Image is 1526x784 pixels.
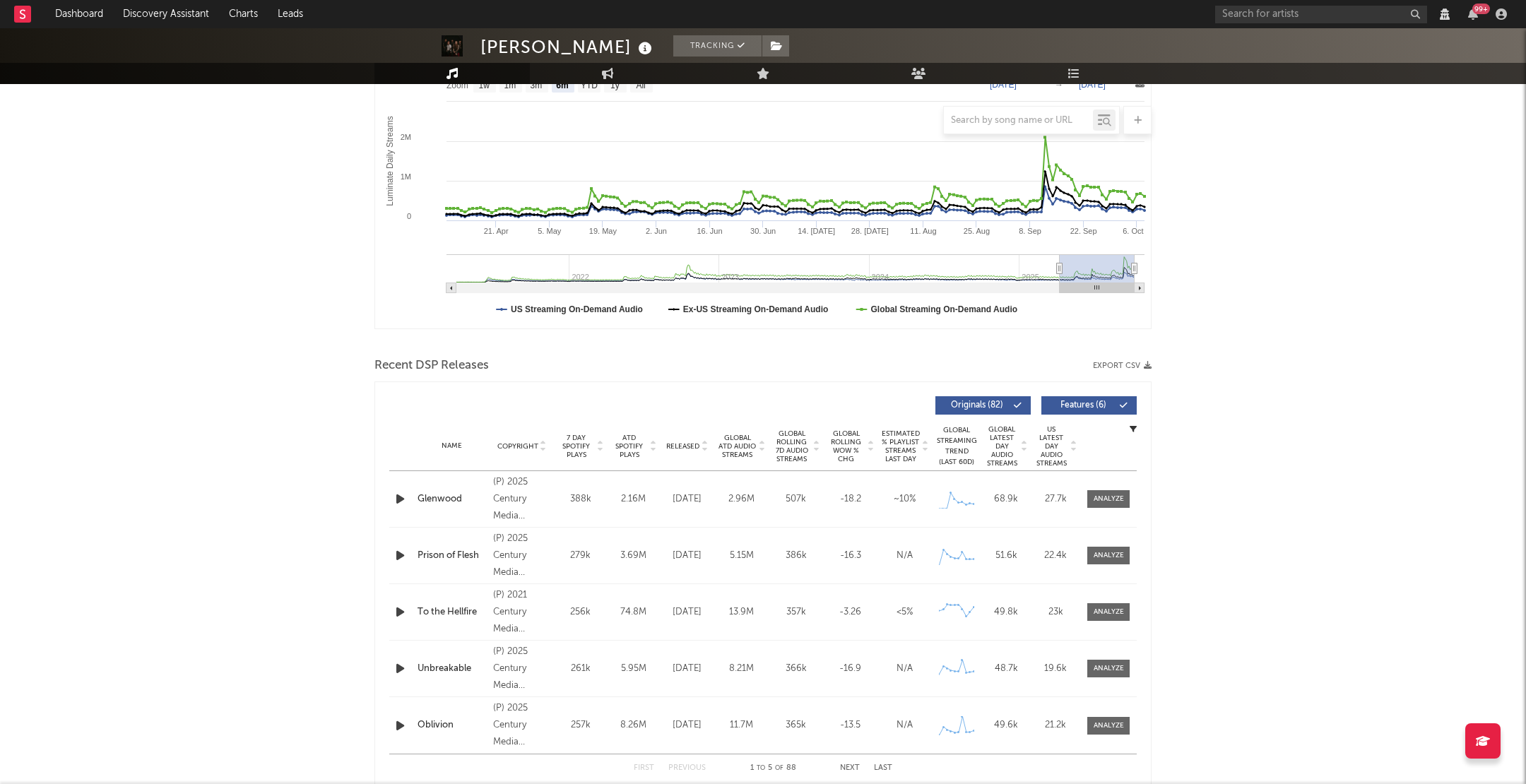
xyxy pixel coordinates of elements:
div: Global Streaming Trend (Last 60D) [935,425,978,468]
text: Zoom [446,81,468,90]
text: 1w [479,81,490,90]
text: 0 [407,212,411,220]
div: [DATE] [663,662,711,676]
div: <5% [881,605,928,619]
div: 49.8k [985,605,1027,619]
div: [DATE] [663,718,711,732]
div: 279k [557,549,603,563]
div: N/A [881,718,928,732]
div: ~ 10 % [881,492,928,506]
div: To the Hellfire [418,605,486,619]
a: Unbreakable [418,662,486,676]
span: of [775,765,783,771]
text: 25. Aug [964,227,990,235]
div: (P) 2021 Century Media Records Ltd., under exclusive license from [PERSON_NAME] [493,587,550,638]
span: to [757,765,765,771]
div: -3.26 [827,605,874,619]
div: 257k [557,718,603,732]
div: 27.7k [1034,492,1077,506]
text: 28. [DATE] [851,227,889,235]
div: 68.9k [985,492,1027,506]
text: Luminate Daily Streams [385,116,395,206]
div: 8.21M [718,662,765,676]
button: Features(6) [1041,396,1137,415]
span: ATD Spotify Plays [610,434,648,459]
text: 1m [504,81,516,90]
div: 49.6k [985,718,1027,732]
div: [DATE] [663,605,711,619]
a: Oblivion [418,718,486,732]
input: Search for artists [1215,6,1427,23]
div: 74.8M [610,605,656,619]
a: Prison of Flesh [418,549,486,563]
div: (P) 2025 Century Media Records Ltd. under exclusive license from [PERSON_NAME] [493,474,550,525]
div: 2.16M [610,492,656,506]
div: (P) 2025 Century Media Records Ltd. under exclusive license from [PERSON_NAME] [493,530,550,581]
button: Next [840,764,860,772]
div: 366k [772,662,820,676]
span: US Latest Day Audio Streams [1034,425,1068,468]
div: 1 5 88 [734,760,812,777]
div: (P) 2025 Century Media Records Ltd. under exclusive license from [PERSON_NAME] [493,643,550,694]
text: [DATE] [990,80,1017,90]
text: 21. Apr [484,227,509,235]
text: 6. Oct [1123,227,1143,235]
text: [DATE] [1079,80,1106,90]
div: (P) 2025 Century Media Records Ltd. under exclusive license from [PERSON_NAME] [493,700,550,751]
text: 5. May [538,227,562,235]
span: Estimated % Playlist Streams Last Day [881,429,920,463]
text: 30. Jun [750,227,776,235]
text: → [1055,80,1063,90]
div: Glenwood [418,492,486,506]
div: 23k [1034,605,1077,619]
span: 7 Day Spotify Plays [557,434,595,459]
div: 386k [772,549,820,563]
span: Recent DSP Releases [374,357,489,374]
button: Previous [668,764,706,772]
div: 2.96M [718,492,765,506]
div: 357k [772,605,820,619]
svg: Luminate Daily Consumption [375,46,1152,328]
div: N/A [881,549,928,563]
div: -13.5 [827,718,874,732]
div: N/A [881,662,928,676]
text: 1y [610,81,620,90]
text: US Streaming On-Demand Audio [511,304,643,314]
div: 48.7k [985,662,1027,676]
text: 6m [556,81,568,90]
div: -18.2 [827,492,874,506]
div: 51.6k [985,549,1027,563]
div: [DATE] [663,492,711,506]
span: Copyright [497,442,538,451]
text: 16. Jun [697,227,722,235]
text: 11. Aug [910,227,936,235]
div: 11.7M [718,718,765,732]
div: 365k [772,718,820,732]
span: Originals ( 82 ) [945,401,1010,410]
button: Tracking [673,35,762,57]
div: Name [418,441,486,451]
div: -16.9 [827,662,874,676]
div: 19.6k [1034,662,1077,676]
div: 261k [557,662,603,676]
button: 99+ [1468,8,1478,20]
text: 22. Sep [1070,227,1097,235]
button: Last [874,764,892,772]
text: YTD [581,81,598,90]
div: 5.15M [718,549,765,563]
text: 3m [531,81,543,90]
text: 2M [401,133,411,141]
text: 19. May [589,227,617,235]
button: First [634,764,654,772]
div: 8.26M [610,718,656,732]
div: -16.3 [827,549,874,563]
div: [DATE] [663,549,711,563]
div: 13.9M [718,605,765,619]
span: Global Latest Day Audio Streams [985,425,1019,468]
div: 3.69M [610,549,656,563]
text: 14. [DATE] [798,227,835,235]
text: All [636,81,645,90]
